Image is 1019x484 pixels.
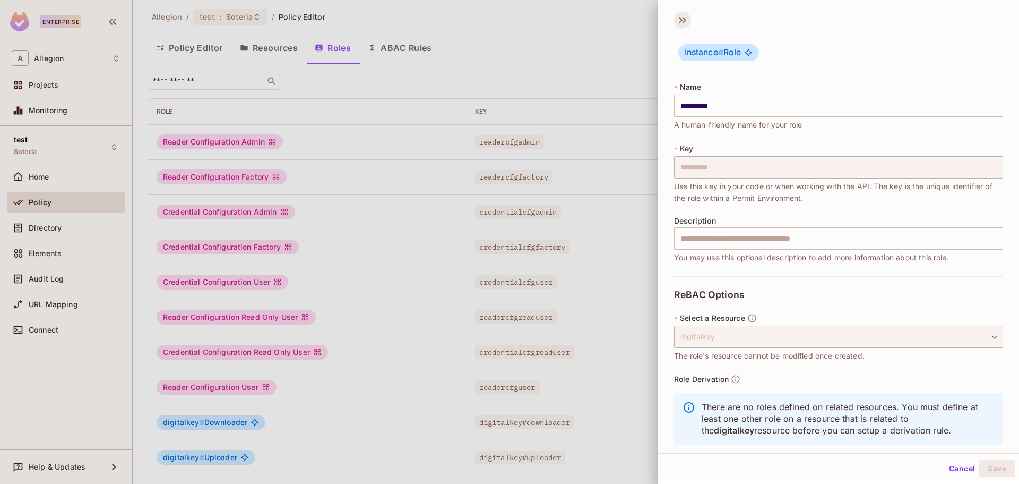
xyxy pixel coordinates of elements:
span: Key [680,145,693,153]
span: The role's resource cannot be modified once created. [674,350,865,362]
span: A human-friendly name for your role [674,119,802,131]
span: Select a Resource [680,314,745,322]
span: You may use this optional description to add more information about this role. [674,252,949,264]
span: Instance [685,47,723,57]
span: Role Derivation [674,375,729,384]
span: Description [674,217,716,225]
span: Role [685,47,741,58]
span: Use this key in your code or when working with the API. The key is the unique identifier of the r... [674,181,1003,204]
span: ReBAC Options [674,290,745,300]
button: Cancel [945,460,979,477]
span: digitalkey [714,426,754,436]
div: digitalkey [674,326,1003,348]
span: Name [680,83,701,91]
span: # [718,47,723,57]
p: There are no roles defined on related resources. You must define at least one other role on a res... [702,401,995,436]
button: Save [979,460,1015,477]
